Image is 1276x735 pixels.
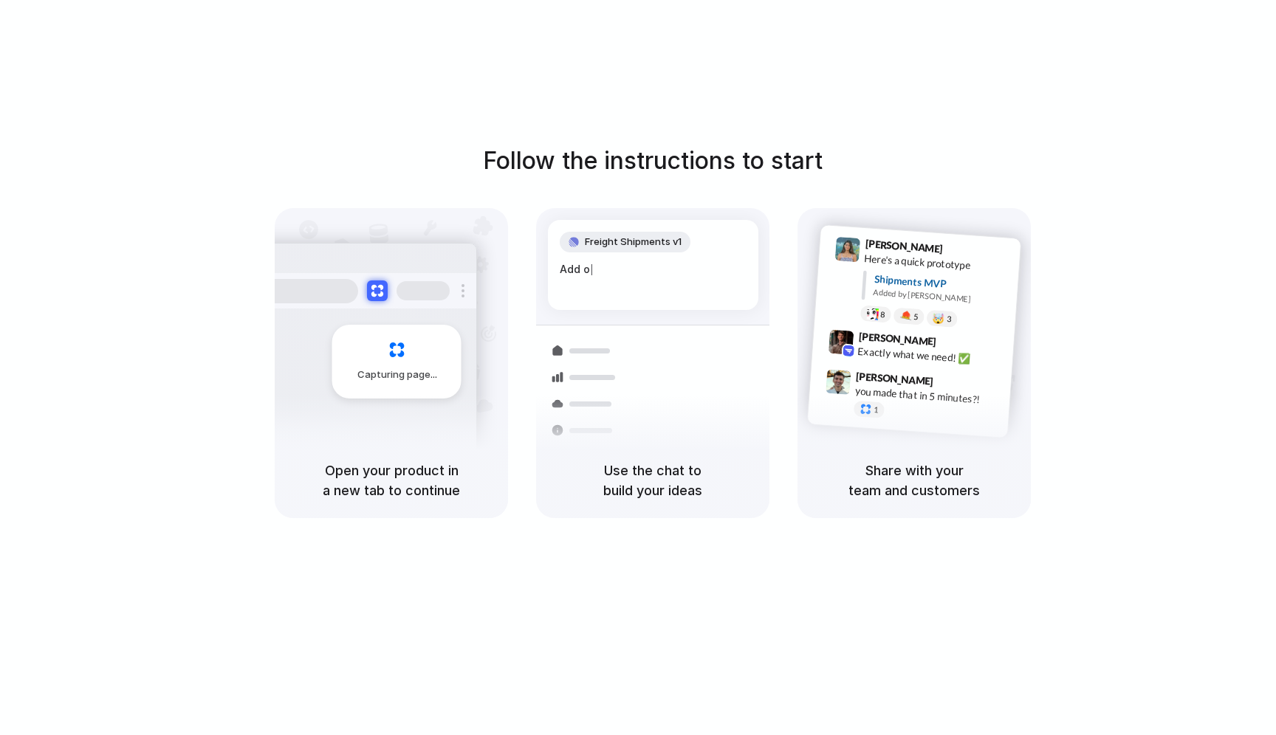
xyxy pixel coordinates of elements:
div: Added by [PERSON_NAME] [873,286,1009,308]
div: Exactly what we need! ✅ [857,344,1005,369]
span: 3 [947,315,952,323]
div: Add o [560,261,747,277]
div: 🤯 [933,313,945,324]
span: 9:42 AM [941,336,971,353]
span: [PERSON_NAME] [865,235,943,257]
span: 5 [913,313,919,321]
div: Shipments MVP [874,272,1010,296]
h5: Open your product in a new tab to continue [292,460,490,500]
span: [PERSON_NAME] [856,368,934,390]
span: Freight Shipments v1 [585,235,682,249]
span: Capturing page [357,367,439,382]
span: 1 [874,406,879,414]
div: you made that in 5 minutes?! [854,383,1002,408]
div: Here's a quick prototype [864,251,1012,276]
span: 8 [880,311,885,319]
span: | [590,263,594,275]
h5: Use the chat to build your ideas [554,460,752,500]
h1: Follow the instructions to start [483,143,823,179]
span: 9:47 AM [938,375,968,393]
h5: Share with your team and customers [815,460,1013,500]
span: 9:41 AM [947,243,978,260]
span: [PERSON_NAME] [858,328,936,350]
